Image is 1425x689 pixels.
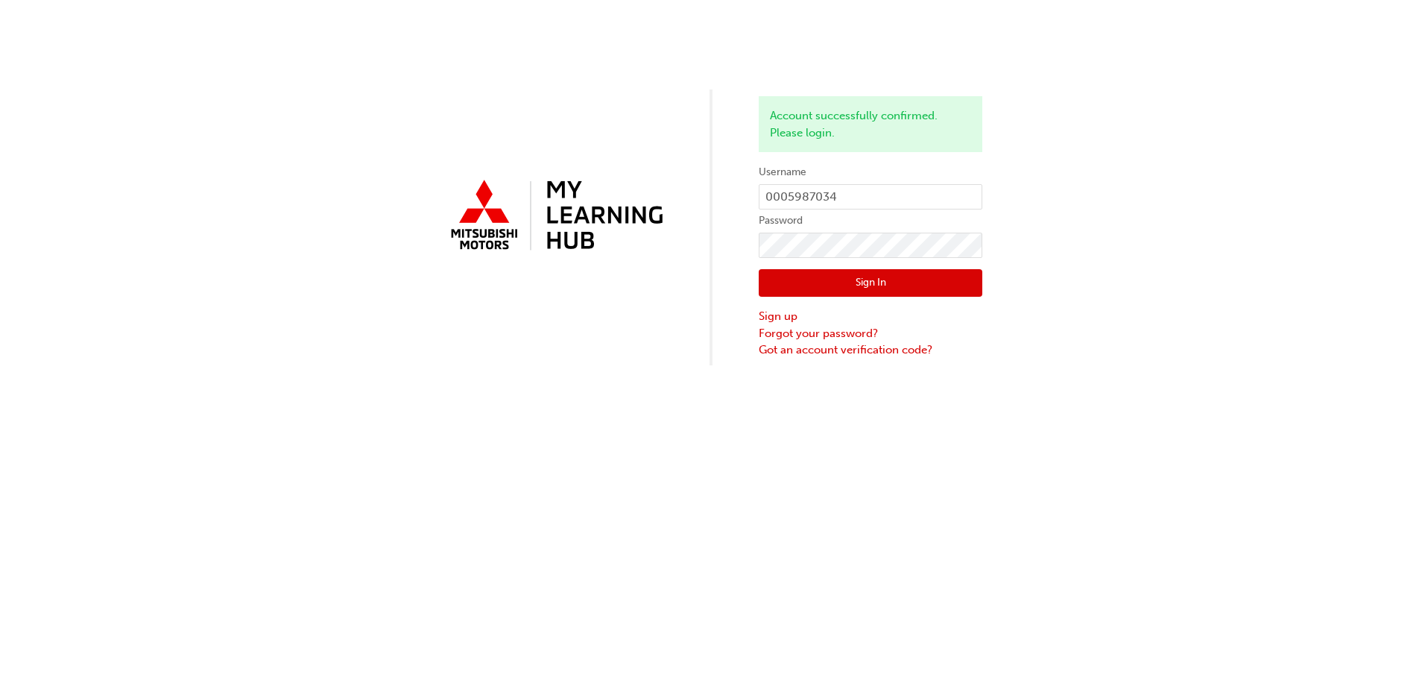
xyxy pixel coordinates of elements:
[759,269,982,298] button: Sign In
[759,184,982,210] input: Username
[759,342,982,359] a: Got an account verification code?
[443,174,666,259] img: mmal
[759,308,982,325] a: Sign up
[759,163,982,181] label: Username
[759,325,982,342] a: Forgot your password?
[759,96,982,152] div: Account successfully confirmed. Please login.
[759,212,982,230] label: Password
